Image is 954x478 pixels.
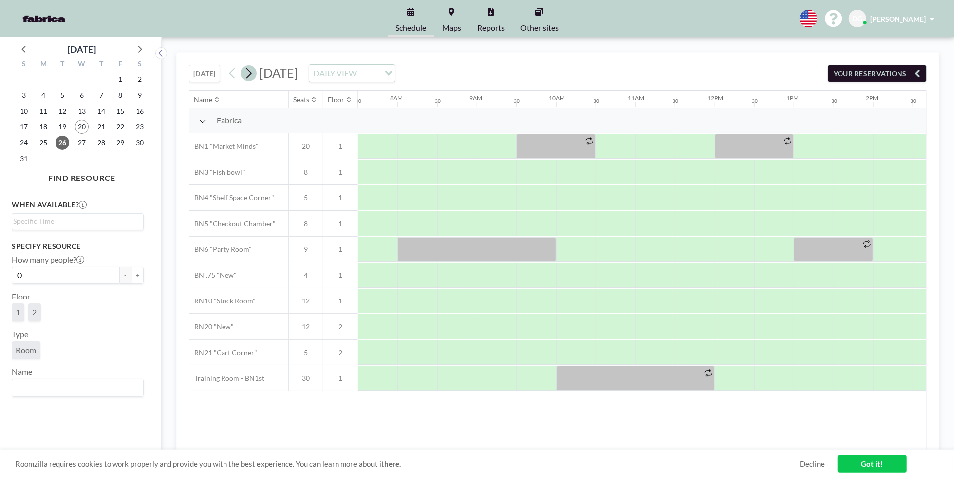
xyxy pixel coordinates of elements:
span: Monday, August 25, 2025 [36,136,50,150]
span: Sunday, August 10, 2025 [17,104,31,118]
span: BN4 "Shelf Space Corner" [189,193,274,202]
h3: Specify resource [12,242,144,251]
input: Search for option [13,381,138,394]
div: 30 [593,98,599,104]
span: Friday, August 15, 2025 [113,104,127,118]
span: Other sites [520,24,559,32]
div: T [91,59,111,71]
span: Saturday, August 30, 2025 [133,136,147,150]
div: 30 [831,98,837,104]
span: Tuesday, August 26, 2025 [56,136,69,150]
span: BN1 "Market Minds" [189,142,259,151]
span: 2 [323,348,358,357]
span: Thursday, August 7, 2025 [94,88,108,102]
div: 10AM [549,94,565,102]
span: Saturday, August 23, 2025 [133,120,147,134]
span: 30 [289,374,323,383]
span: 1 [323,245,358,254]
img: organization-logo [16,9,72,29]
span: Tuesday, August 19, 2025 [56,120,69,134]
span: Saturday, August 2, 2025 [133,72,147,86]
div: Search for option [12,379,143,396]
span: Reports [477,24,505,32]
span: Friday, August 1, 2025 [113,72,127,86]
a: Decline [800,459,825,469]
label: Name [12,367,32,377]
div: Search for option [309,65,395,82]
div: 11AM [628,94,644,102]
span: RN20 "New" [189,322,234,331]
div: 2PM [866,94,878,102]
div: 12PM [707,94,723,102]
span: Saturday, August 9, 2025 [133,88,147,102]
div: 8AM [390,94,403,102]
span: RN10 "Stock Room" [189,297,256,305]
span: 1 [323,168,358,177]
span: 2 [32,307,37,317]
span: 8 [289,168,323,177]
div: 30 [355,98,361,104]
span: 5 [289,348,323,357]
span: Maps [442,24,461,32]
span: Sunday, August 31, 2025 [17,152,31,166]
span: Schedule [395,24,426,32]
span: BN .75 "New" [189,271,237,280]
span: Saturday, August 16, 2025 [133,104,147,118]
span: Friday, August 8, 2025 [113,88,127,102]
span: Tuesday, August 5, 2025 [56,88,69,102]
span: 1 [323,271,358,280]
div: 30 [673,98,678,104]
button: - [120,267,132,284]
span: Friday, August 29, 2025 [113,136,127,150]
div: Search for option [12,214,143,229]
span: 1 [323,219,358,228]
span: Sunday, August 17, 2025 [17,120,31,134]
span: Wednesday, August 13, 2025 [75,104,89,118]
span: Roomzilla requires cookies to work properly and provide you with the best experience. You can lea... [15,459,800,469]
span: 12 [289,322,323,331]
span: Room [16,345,36,355]
div: F [111,59,130,71]
span: 5 [289,193,323,202]
h4: FIND RESOURCE [12,169,152,183]
span: Monday, August 11, 2025 [36,104,50,118]
span: 1 [323,374,358,383]
span: 1 [323,193,358,202]
span: Friday, August 22, 2025 [113,120,127,134]
span: Sunday, August 3, 2025 [17,88,31,102]
div: M [34,59,53,71]
span: 8 [289,219,323,228]
span: 1 [323,297,358,305]
label: How many people? [12,255,84,265]
div: [DATE] [68,42,96,56]
span: BN3 "Fish bowl" [189,168,245,177]
span: 1 [323,142,358,151]
span: BN5 "Checkout Chamber" [189,219,276,228]
a: here. [384,459,401,468]
input: Search for option [13,216,138,227]
span: Tuesday, August 12, 2025 [56,104,69,118]
button: YOUR RESERVATIONS [828,65,927,82]
div: W [72,59,92,71]
div: 30 [435,98,441,104]
span: DAILY VIEW [311,67,359,80]
span: Thursday, August 21, 2025 [94,120,108,134]
a: Got it! [838,455,907,473]
div: Floor [328,95,345,104]
span: 20 [289,142,323,151]
div: S [130,59,149,71]
label: Floor [12,292,30,301]
div: 1PM [786,94,799,102]
div: T [53,59,72,71]
div: Seats [294,95,310,104]
label: Type [12,329,28,339]
span: Fabrica [217,116,242,125]
span: RN21 "Cart Corner" [189,348,257,357]
div: S [14,59,34,71]
span: Wednesday, August 20, 2025 [75,120,89,134]
span: 4 [289,271,323,280]
div: 30 [910,98,916,104]
span: Thursday, August 28, 2025 [94,136,108,150]
div: 30 [514,98,520,104]
span: [DATE] [259,65,298,80]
